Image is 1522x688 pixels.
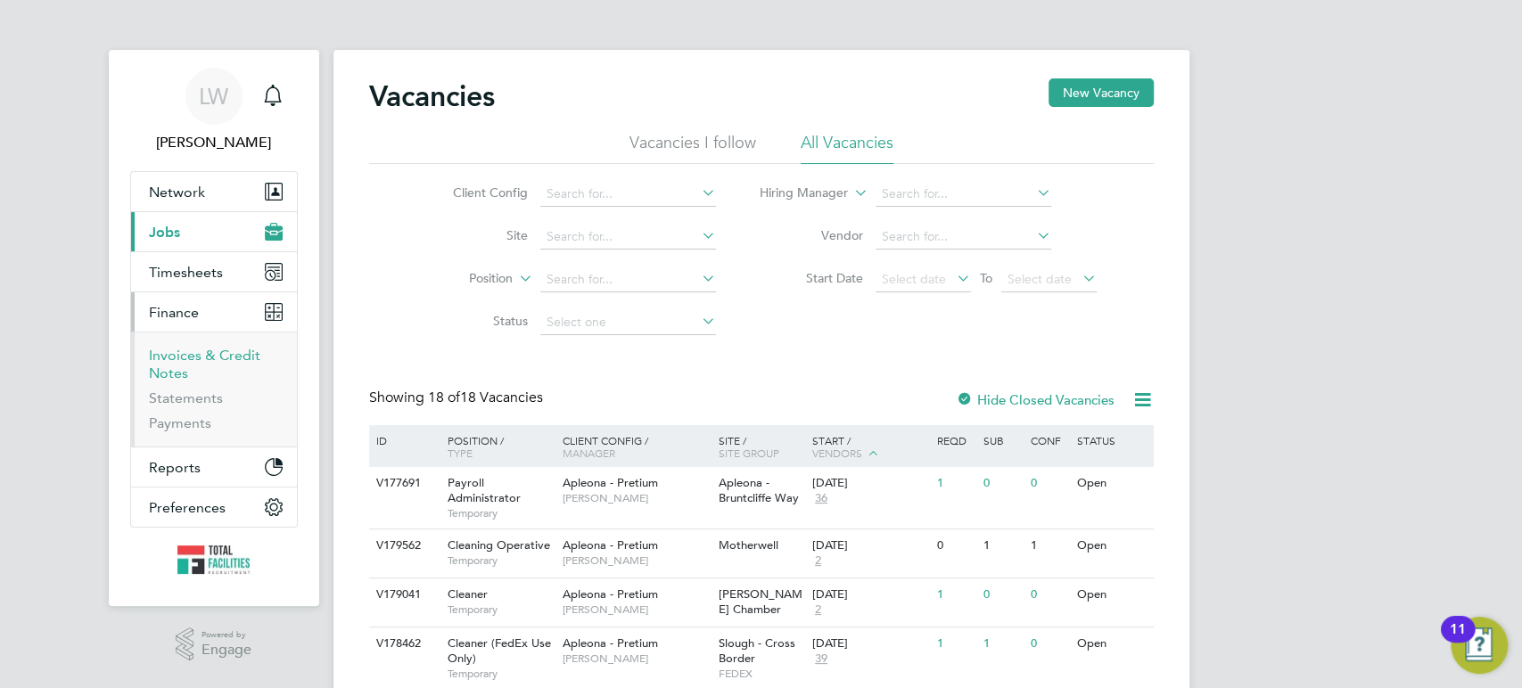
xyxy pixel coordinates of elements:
span: Apleona - Bruntcliffe Way [719,475,799,505]
div: 11 [1450,629,1466,652]
div: Open [1073,578,1150,611]
div: Sub [979,425,1025,455]
span: LW [199,85,228,108]
button: Finance [131,292,297,332]
span: Timesheets [149,264,223,281]
span: 18 of [428,389,460,406]
div: Client Config / [558,425,714,468]
span: To [975,266,998,290]
span: Vendors [812,446,862,460]
button: Jobs [131,212,297,251]
span: Network [149,184,205,201]
label: Site [425,227,528,243]
span: 39 [812,651,830,667]
div: [DATE] [812,636,928,651]
button: Preferences [131,487,297,527]
input: Select one [540,310,716,335]
div: 0 [933,529,979,562]
span: Reports [149,459,201,476]
span: 2 [812,602,824,618]
button: Network [131,172,297,211]
div: V179041 [372,578,434,611]
a: Go to home page [130,545,298,574]
div: Reqd [933,425,979,455]
span: Type [447,446,472,460]
span: Cleaning Operative [447,537,549,553]
label: Hide Closed Vacancies [956,391,1115,408]
span: Apleona - Pretium [563,635,658,651]
span: Cleaner [447,586,487,602]
span: FEDEX [719,667,803,681]
span: Temporary [447,553,554,568]
div: Conf [1026,425,1073,455]
h2: Vacancies [369,78,495,114]
div: 0 [1026,578,1073,611]
div: 1 [979,627,1025,660]
div: 1 [933,578,979,611]
img: tfrecruitment-logo-retina.png [177,545,251,574]
div: 1 [1026,529,1073,562]
li: Vacancies I follow [629,132,756,164]
button: Reports [131,447,297,487]
span: 18 Vacancies [428,389,543,406]
input: Search for... [540,267,716,292]
button: Timesheets [131,252,297,291]
span: [PERSON_NAME] [563,553,710,568]
button: New Vacancy [1049,78,1154,107]
div: Showing [369,389,547,407]
span: Cleaner (FedEx Use Only) [447,635,550,666]
div: [DATE] [812,476,928,491]
span: Temporary [447,506,554,520]
span: Temporary [447,667,554,681]
div: [DATE] [812,587,928,602]
div: Open [1073,627,1150,660]
div: 1 [933,467,979,500]
span: 36 [812,491,830,506]
label: Start Date [761,270,863,286]
span: [PERSON_NAME] [563,602,710,617]
input: Search for... [540,225,716,250]
div: Open [1073,529,1150,562]
label: Vendor [761,227,863,243]
div: [DATE] [812,538,928,553]
span: Select date [1008,271,1072,287]
div: V177691 [372,467,434,500]
span: Preferences [149,499,226,516]
div: Site / [714,425,808,468]
button: Open Resource Center, 11 new notifications [1451,617,1508,674]
label: Hiring Manager [745,184,848,202]
div: 0 [979,578,1025,611]
span: Apleona - Pretium [563,537,658,553]
span: [PERSON_NAME] [563,491,710,505]
span: Powered by [202,627,251,643]
span: Apleona - Pretium [563,475,658,490]
label: Status [425,313,528,329]
a: Payments [149,414,211,431]
span: 2 [812,553,824,569]
a: LW[PERSON_NAME] [130,68,298,153]
span: Apleona - Pretium [563,586,658,602]
span: [PERSON_NAME] [563,651,710,666]
label: Position [410,270,513,288]
div: 0 [1026,467,1073,500]
div: Position / [433,425,558,468]
span: Jobs [149,224,180,241]
input: Search for... [876,182,1051,207]
div: Open [1073,467,1150,500]
span: Site Group [719,446,779,460]
span: Finance [149,304,199,321]
span: Louise Walsh [130,132,298,153]
div: V179562 [372,529,434,562]
span: Motherwell [719,537,778,553]
a: Invoices & Credit Notes [149,347,260,381]
span: Slough - Cross Border [719,635,795,666]
span: Select date [882,271,946,287]
a: Statements [149,389,223,406]
input: Search for... [876,225,1051,250]
div: 1 [933,627,979,660]
div: Start / [808,425,933,470]
div: V178462 [372,627,434,660]
div: ID [372,425,434,455]
nav: Main navigation [109,50,319,606]
input: Search for... [540,182,716,207]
